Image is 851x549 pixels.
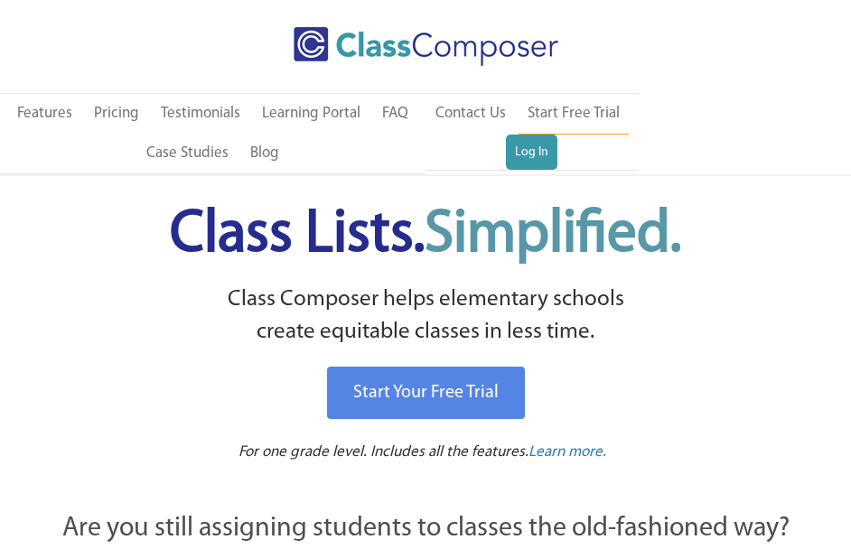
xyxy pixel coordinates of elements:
[528,442,606,464] a: Learn more.
[373,94,417,134] a: FAQ
[137,134,238,173] a: Case Studies
[426,94,515,134] a: Contact Us
[152,94,249,134] a: Testimonials
[241,134,288,173] a: Blog
[170,206,681,265] span: Class Lists.
[519,94,629,135] a: Start Free Trial
[238,444,528,460] span: For one grade level. Includes all the features.
[425,94,639,170] nav: Header Menu
[85,94,148,134] a: Pricing
[353,384,499,402] span: Start Your Free Trial
[528,444,606,460] span: Learn more.
[294,27,558,66] img: Class Composer
[327,367,525,419] a: Start Your Free Trial
[36,509,815,549] p: Are you still assigning students to classes the old-fashioned way?
[8,94,81,134] a: Features
[425,206,681,265] span: Simplified.
[18,284,833,349] p: Class Composer helps elementary schools create equitable classes in less time.
[253,94,369,134] a: Learning Portal
[506,135,557,171] a: Log In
